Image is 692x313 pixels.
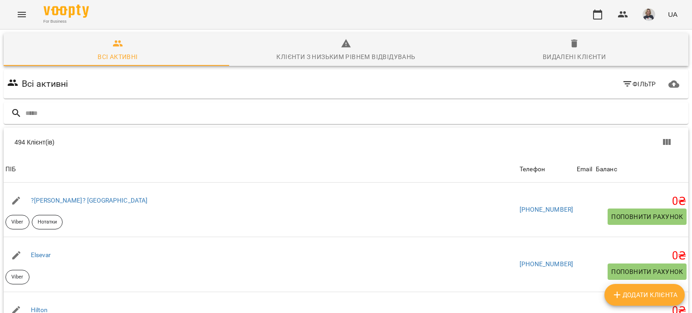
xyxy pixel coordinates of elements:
span: Поповнити рахунок [611,211,683,222]
a: Elsevar [31,251,51,258]
div: Sort [520,164,545,175]
div: Sort [596,164,617,175]
span: Телефон [520,164,573,175]
p: Viber [11,273,24,281]
p: Viber [11,219,24,226]
h6: Всі активні [22,77,69,91]
span: ПІБ [5,164,516,175]
span: UA [668,10,677,19]
div: Sort [577,164,592,175]
div: Нотатки [32,215,63,229]
img: 60ff81f660890b5dd62a0e88b2ac9d82.jpg [643,8,655,21]
div: Sort [5,164,16,175]
a: [PHONE_NUMBER] [520,206,573,213]
span: Поповнити рахунок [611,266,683,277]
span: Баланс [596,164,687,175]
div: Viber [5,270,29,284]
button: Поповнити рахунок [608,209,687,225]
div: Email [577,164,592,175]
div: Всі активні [98,51,137,62]
div: 494 Клієнт(ів) [15,138,355,147]
span: Додати клієнта [612,289,677,300]
div: Table Toolbar [4,128,688,157]
button: Поповнити рахунок [608,263,687,280]
div: Баланс [596,164,617,175]
h5: 0 ₴ [596,194,687,209]
button: Додати клієнта [604,284,685,306]
button: Menu [11,4,33,25]
div: Телефон [520,164,545,175]
a: [PHONE_NUMBER] [520,260,573,268]
span: Фільтр [622,79,656,89]
span: For Business [44,19,89,25]
div: Видалені клієнти [543,51,606,62]
div: Viber [5,215,29,229]
button: Вигляд колонок [656,131,677,153]
p: Нотатки [38,219,57,226]
button: UA [664,6,681,23]
h5: 0 ₴ [596,249,687,263]
img: Voopty Logo [44,5,89,18]
div: ПІБ [5,164,16,175]
a: ?[PERSON_NAME]? [GEOGRAPHIC_DATA] [31,197,148,204]
button: Фільтр [618,76,660,92]
div: Клієнти з низьким рівнем відвідувань [276,51,415,62]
